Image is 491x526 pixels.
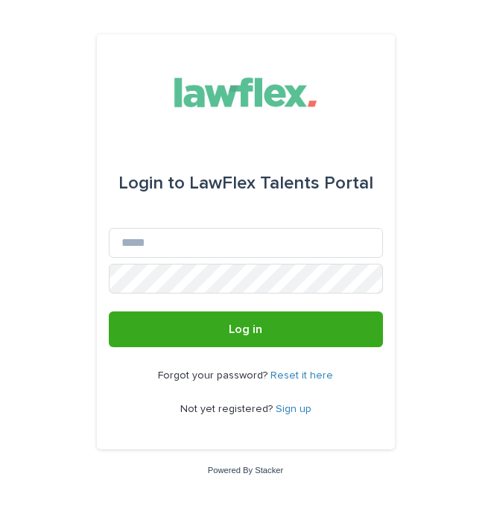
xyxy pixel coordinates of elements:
a: Sign up [276,404,311,414]
span: Not yet registered? [180,404,276,414]
a: Powered By Stacker [208,466,283,475]
a: Reset it here [270,370,333,381]
img: Gnvw4qrBSHOAfo8VMhG6 [162,70,329,115]
span: Log in [229,323,262,335]
span: Login to [118,174,185,192]
button: Log in [109,311,383,347]
div: LawFlex Talents Portal [118,162,373,204]
span: Forgot your password? [158,370,270,381]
